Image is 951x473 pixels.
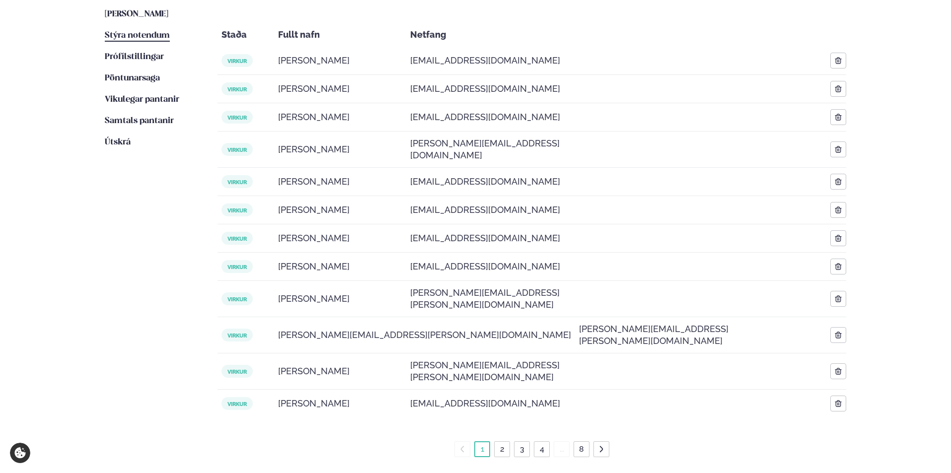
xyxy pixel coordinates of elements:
[410,359,571,383] span: [PERSON_NAME][EMAIL_ADDRESS][PERSON_NAME][DOMAIN_NAME]
[278,261,350,272] span: [PERSON_NAME]
[105,94,179,106] a: Vikulegar pantanir
[221,232,253,245] span: virkur
[105,117,174,125] span: Samtals pantanir
[221,203,253,216] span: virkur
[105,74,160,82] span: Pöntunarsaga
[218,23,274,47] div: Staða
[105,138,131,146] span: Útskrá
[410,398,560,409] span: [EMAIL_ADDRESS][DOMAIN_NAME]
[221,260,253,273] span: virkur
[410,204,560,216] span: [EMAIL_ADDRESS][DOMAIN_NAME]
[278,55,350,67] span: [PERSON_NAME]
[278,204,350,216] span: [PERSON_NAME]
[221,329,253,341] span: virkur
[410,176,560,188] span: [EMAIL_ADDRESS][DOMAIN_NAME]
[410,111,560,123] span: [EMAIL_ADDRESS][DOMAIN_NAME]
[538,441,546,457] a: 4
[278,398,350,409] span: [PERSON_NAME]
[221,175,253,188] span: virkur
[278,232,350,244] span: [PERSON_NAME]
[105,95,179,104] span: Vikulegar pantanir
[278,293,350,305] span: [PERSON_NAME]
[278,176,350,188] span: [PERSON_NAME]
[221,397,253,410] span: virkur
[577,441,586,457] a: 8
[410,287,571,311] span: [PERSON_NAME][EMAIL_ADDRESS][PERSON_NAME][DOMAIN_NAME]
[410,83,560,95] span: [EMAIL_ADDRESS][DOMAIN_NAME]
[410,261,560,272] span: [EMAIL_ADDRESS][DOMAIN_NAME]
[278,111,350,123] span: [PERSON_NAME]
[498,441,507,457] a: 2
[105,136,131,148] a: Útskrá
[221,143,253,156] span: virkur
[278,83,350,95] span: [PERSON_NAME]
[410,137,571,161] span: [PERSON_NAME][EMAIL_ADDRESS][DOMAIN_NAME]
[105,30,170,42] a: Stýra notendum
[221,111,253,124] span: virkur
[221,82,253,95] span: virkur
[278,365,350,377] span: [PERSON_NAME]
[278,329,571,341] span: [PERSON_NAME][EMAIL_ADDRESS][PERSON_NAME][DOMAIN_NAME]
[105,51,164,63] a: Prófílstillingar
[518,441,526,457] a: 3
[479,441,486,457] a: 1
[105,31,170,40] span: Stýra notendum
[105,72,160,84] a: Pöntunarsaga
[105,53,164,61] span: Prófílstillingar
[410,55,560,67] span: [EMAIL_ADDRESS][DOMAIN_NAME]
[221,54,253,67] span: virkur
[105,115,174,127] a: Samtals pantanir
[105,8,168,20] a: [PERSON_NAME]
[274,23,406,47] div: Fullt nafn
[406,23,575,47] div: Netfang
[221,292,253,305] span: virkur
[579,323,740,347] span: [PERSON_NAME][EMAIL_ADDRESS][PERSON_NAME][DOMAIN_NAME]
[278,143,350,155] span: [PERSON_NAME]
[10,443,30,463] a: Cookie settings
[221,365,253,378] span: virkur
[105,10,168,18] span: [PERSON_NAME]
[410,232,560,244] span: [EMAIL_ADDRESS][DOMAIN_NAME]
